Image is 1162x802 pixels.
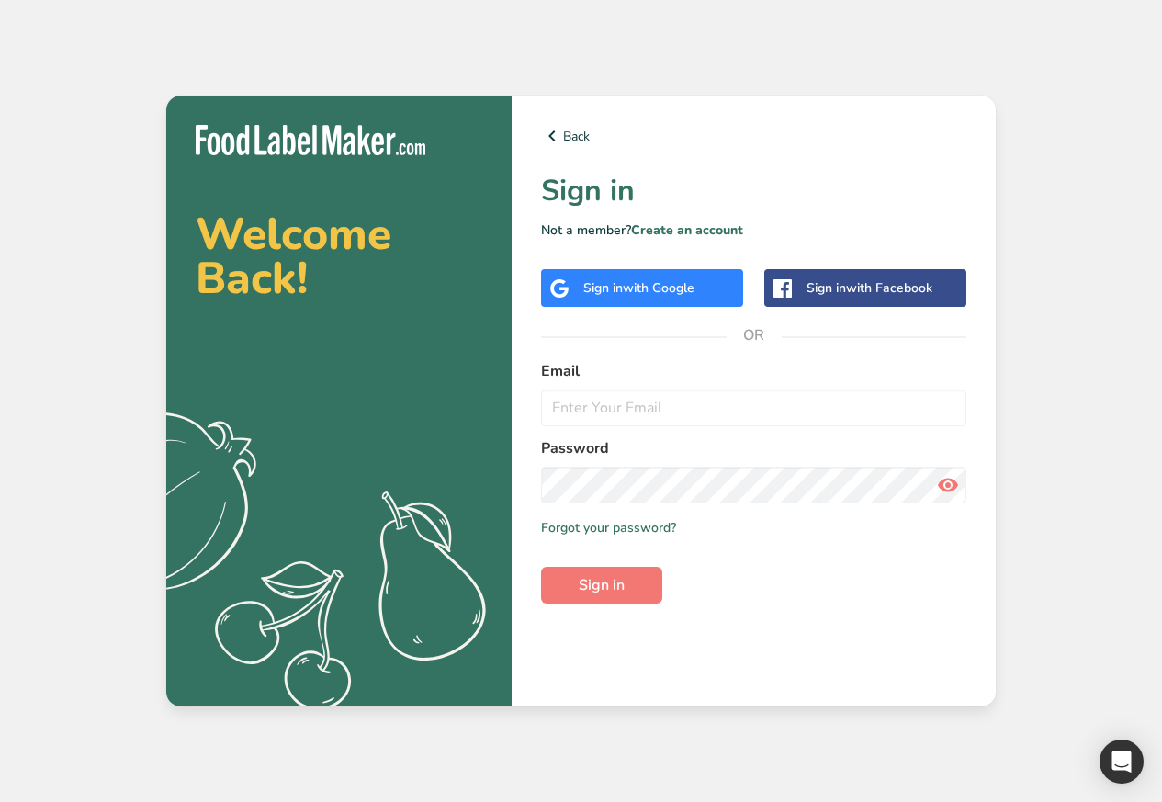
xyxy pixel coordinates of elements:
span: Sign in [579,574,625,596]
input: Enter Your Email [541,390,966,426]
div: Sign in [583,278,694,298]
h2: Welcome Back! [196,212,482,300]
label: Email [541,360,966,382]
a: Back [541,125,966,147]
img: Food Label Maker [196,125,425,155]
div: Open Intercom Messenger [1100,740,1144,784]
span: with Facebook [846,279,932,297]
span: with Google [623,279,694,297]
div: Sign in [807,278,932,298]
label: Password [541,437,966,459]
p: Not a member? [541,220,966,240]
a: Forgot your password? [541,518,676,537]
h1: Sign in [541,169,966,213]
span: OR [727,308,782,363]
a: Create an account [631,221,743,239]
button: Sign in [541,567,662,604]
